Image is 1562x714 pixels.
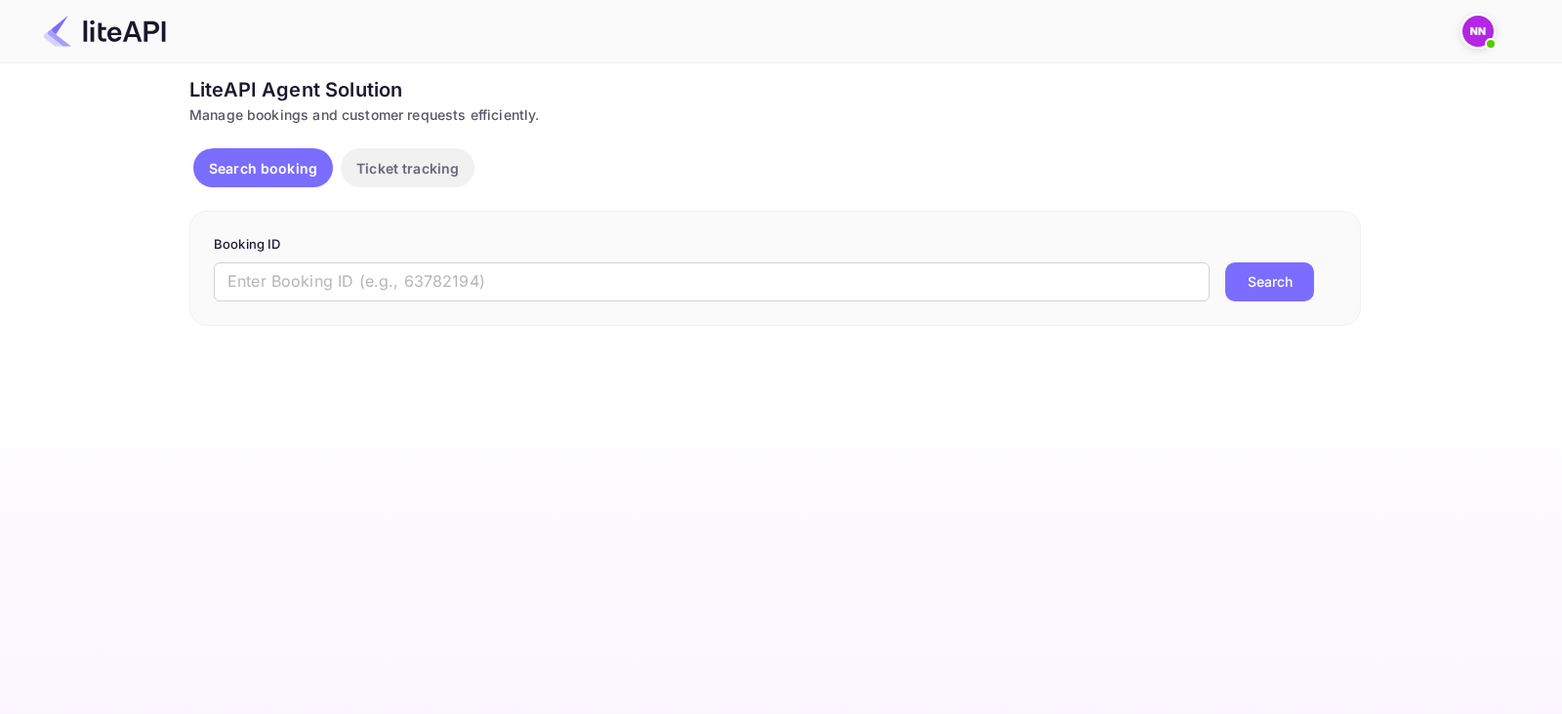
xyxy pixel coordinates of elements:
div: LiteAPI Agent Solution [189,75,1361,104]
input: Enter Booking ID (e.g., 63782194) [214,262,1210,301]
p: Booking ID [214,235,1336,255]
p: Search booking [209,158,317,178]
p: Ticket tracking [356,158,459,178]
div: Manage bookings and customer requests efficiently. [189,104,1361,125]
img: LiteAPI Logo [43,16,166,47]
img: N/A N/A [1462,16,1494,47]
button: Search [1225,262,1314,301]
